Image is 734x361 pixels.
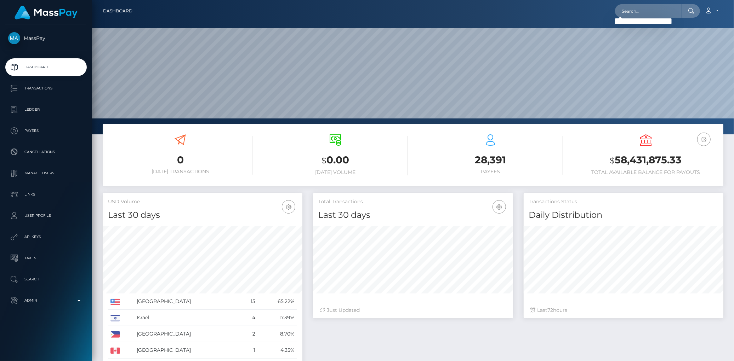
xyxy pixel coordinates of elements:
[103,4,132,18] a: Dashboard
[419,153,563,167] h3: 28,391
[5,58,87,76] a: Dashboard
[531,307,716,314] div: Last hours
[134,310,240,326] td: Israel
[258,310,297,326] td: 17.39%
[5,80,87,97] a: Transactions
[529,198,718,205] h5: Transactions Status
[258,326,297,342] td: 8.70%
[5,35,87,41] span: MassPay
[419,169,563,175] h6: Payees
[320,307,506,314] div: Just Updated
[134,293,240,310] td: [GEOGRAPHIC_DATA]
[8,62,84,72] p: Dashboard
[108,153,252,167] h3: 0
[8,104,84,115] p: Ledger
[8,168,84,179] p: Manage Users
[240,342,258,359] td: 1
[574,153,718,168] h3: 58,431,875.33
[8,253,84,263] p: Taxes
[5,207,87,225] a: User Profile
[240,310,258,326] td: 4
[8,189,84,200] p: Links
[5,186,87,203] a: Links
[615,4,682,18] input: Search...
[5,292,87,309] a: Admin
[5,228,87,246] a: API Keys
[8,147,84,157] p: Cancellations
[108,198,297,205] h5: USD Volume
[240,293,258,310] td: 15
[8,295,84,306] p: Admin
[8,126,84,136] p: Payees
[5,270,87,288] a: Search
[5,164,87,182] a: Manage Users
[322,156,326,165] small: $
[134,326,240,342] td: [GEOGRAPHIC_DATA]
[8,32,20,44] img: MassPay
[110,348,120,354] img: CA.png
[8,232,84,242] p: API Keys
[8,210,84,221] p: User Profile
[110,299,120,305] img: US.png
[134,342,240,359] td: [GEOGRAPHIC_DATA]
[8,83,84,94] p: Transactions
[529,209,718,221] h4: Daily Distribution
[240,326,258,342] td: 2
[610,156,615,165] small: $
[263,169,408,175] h6: [DATE] Volume
[5,122,87,140] a: Payees
[258,293,297,310] td: 65.22%
[108,209,297,221] h4: Last 30 days
[5,249,87,267] a: Taxes
[5,143,87,161] a: Cancellations
[318,198,507,205] h5: Total Transactions
[110,315,120,321] img: IL.png
[263,153,408,168] h3: 0.00
[258,342,297,359] td: 4.35%
[548,307,553,313] span: 72
[5,101,87,118] a: Ledger
[574,169,718,175] h6: Total Available Balance for Payouts
[318,209,507,221] h4: Last 30 days
[15,6,78,19] img: MassPay Logo
[110,331,120,338] img: PH.png
[108,169,252,175] h6: [DATE] Transactions
[8,274,84,285] p: Search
